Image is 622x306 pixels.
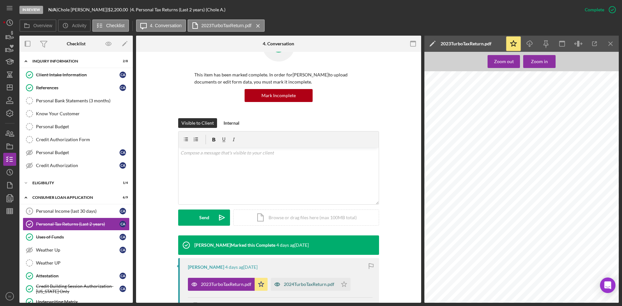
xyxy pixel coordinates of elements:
[32,181,112,185] div: Eligibility
[448,178,583,182] span: consent, your consent will not be valid. If you agree to the disclosure of your tax return
[36,273,120,278] div: Attestation
[19,19,56,32] button: Overview
[120,72,126,78] div: C A
[448,108,587,111] span: We’re going to disclose the tax information described from your 2022 tax return to Credit
[448,284,516,287] span: [DATE]s Date _______________________
[448,117,593,121] span: BorrowWorks (the lender service provider) and Intuit Financing, Inc. (a loan program funder),
[448,240,527,244] span: Taxpayer First Name _______________________
[276,243,309,248] time: 2025-08-07 17:54
[23,120,130,133] a: Personal Budget
[130,7,225,12] div: | 4. Personal Tax Returns (Last 2 years) (Chole A.)
[36,234,120,240] div: Uses of Funds
[23,159,130,172] a: Credit AuthorizationCA
[448,192,590,196] span: you believe your tax return information has been disclosed or used improperly in a manner
[448,169,595,172] span: You are not required to complete this form to engage our tax return preparation services. If we
[531,55,548,68] div: Zoom in
[482,241,510,244] span: [PERSON_NAME]
[120,208,126,214] div: C A
[448,126,593,130] span: regarding the loan program and to issue and manage a checking account with Credit [DATE]
[448,113,594,116] span: [DATE], MVB Bank, Inc. (the issuer of Credit [DATE] Money), First Century Bank (the lender),
[120,221,126,227] div: C A
[136,19,186,32] button: 4. Conversation
[120,85,126,91] div: C A
[23,146,130,159] a: Personal BudgetCA
[116,59,128,63] div: 2 / 8
[284,282,334,287] div: 2024TurboTaxReturn.pdf
[23,269,130,282] a: AttestationCA
[448,98,510,102] span: account with Credit [DATE] Money™
[116,196,128,199] div: 6 / 9
[36,209,120,214] div: Personal Income (last 30 days)
[188,265,224,270] div: [PERSON_NAME]
[106,23,125,28] label: Checklist
[72,23,86,28] label: Activity
[585,3,604,16] div: Complete
[150,23,182,28] label: 4. Conversation
[181,118,214,128] div: Visible to Client
[36,221,120,227] div: Personal Tax Returns (Last 2 years)
[108,7,130,12] div: $2,200.00
[23,94,130,107] a: Personal Bank Statements (3 months)
[32,196,112,199] div: Consumer Loan Application
[36,163,120,168] div: Credit Authorization
[202,23,251,28] label: 2023TurboTaxReturn.pdf
[245,89,313,102] button: Mark Incomplete
[448,197,586,200] span: unauthorized by law or without your permission, you may contact the Treasury Inspector
[36,299,129,304] div: Underwriting Matrix
[448,266,525,270] span: Spouse First Name _______________________
[448,275,524,279] span: Spouse Last Name _______________________
[23,133,130,146] a: Credit Authorization Form
[36,284,120,294] div: Credit Building Session Authorization- [US_STATE] Only
[448,258,516,261] span: [DATE]s Date _______________________
[225,265,258,270] time: 2025-08-07 13:50
[36,124,129,129] div: Personal Budget
[261,89,296,102] div: Mark Incomplete
[36,85,120,90] div: References
[120,286,126,292] div: C A
[23,205,130,218] a: 3Personal Income (last 30 days)CA
[23,244,130,256] a: Weather UpCA
[448,174,593,177] span: obtain your signature on this form by conditioning our tax return preparation services on your
[194,243,275,248] div: [PERSON_NAME] Marked this Complete
[494,55,514,68] div: Zoom out
[36,98,129,103] div: Personal Bank Statements (3 months)
[36,150,120,155] div: Personal Budget
[448,122,584,125] span: to process and fund your Refund Advance loan, administer, and communicate with you
[224,118,239,128] div: Internal
[23,256,130,269] a: Weather UP
[482,249,510,253] span: [PERSON_NAME]
[523,55,556,68] button: Zoom in
[178,210,230,226] button: Send
[448,288,522,292] span: Qualifying is not based on your credit score
[448,215,582,219] span: Do you agree to let TurboTax disclose your tax return info to the parties listed above?
[448,94,591,97] span: Consent to disclose your information for the refund advance loan and for a checking
[448,159,488,163] span: further use or distribution.
[188,19,265,32] button: 2023TurboTaxReturn.pdf
[120,247,126,253] div: C A
[578,3,619,16] button: Complete
[23,81,130,94] a: ReferencesCA
[201,282,251,287] div: 2023TurboTaxReturn.pdf
[23,68,130,81] a: Client Intake InformationCA
[120,273,126,279] div: C A
[36,260,129,266] div: Weather UP
[92,19,129,32] button: Checklist
[220,118,243,128] button: Internal
[448,249,527,253] span: Taxpayer Last Name _______________________
[448,206,509,210] span: [EMAIL_ADDRESS][DOMAIN_NAME].
[448,187,592,191] span: the duration of your consent, your consent is valid for one year from the date of signature. If
[116,181,128,185] div: 1 / 4
[448,131,475,135] span: Money™ for you.
[48,7,58,12] div: |
[58,19,90,32] button: Activity
[36,72,120,77] div: Client Intake Information
[448,150,593,153] span: preparation and filing of your tax return without your consent. If you consent to the disclosure
[120,162,126,169] div: C A
[448,145,582,149] span: cannot disclose your tax return information to third parties for purposes other than the
[33,23,52,28] label: Overview
[23,282,130,295] a: Credit Building Session Authorization- [US_STATE] OnlyCA
[188,278,268,291] button: 2023TurboTaxReturn.pdf
[263,41,294,46] div: 4. Conversation
[29,209,30,213] tspan: 3
[8,295,11,298] text: IV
